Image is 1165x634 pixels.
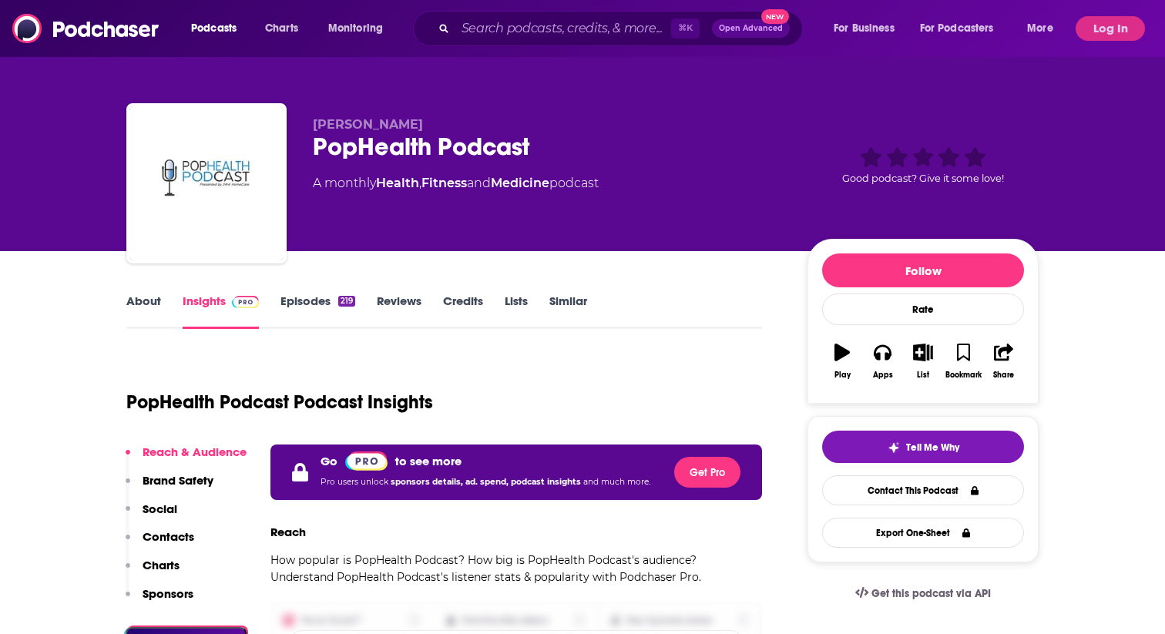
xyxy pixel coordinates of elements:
[822,431,1024,463] button: tell me why sparkleTell Me Why
[129,106,284,260] img: PopHealth Podcast
[873,371,893,380] div: Apps
[12,14,160,43] img: Podchaser - Follow, Share and Rate Podcasts
[671,18,700,39] span: ⌘ K
[822,518,1024,548] button: Export One-Sheet
[871,587,991,600] span: Get this podcast via API
[377,294,421,329] a: Reviews
[143,529,194,544] p: Contacts
[317,16,403,41] button: open menu
[822,253,1024,287] button: Follow
[126,473,213,501] button: Brand Safety
[1016,16,1073,41] button: open menu
[395,454,462,468] p: to see more
[321,454,337,468] p: Go
[126,501,177,530] button: Social
[1027,18,1053,39] span: More
[265,18,298,39] span: Charts
[421,176,467,190] a: Fitness
[419,176,421,190] span: ,
[455,16,671,41] input: Search podcasts, credits, & more...
[143,586,193,601] p: Sponsors
[467,176,491,190] span: and
[143,444,247,459] p: Reach & Audience
[180,16,257,41] button: open menu
[143,558,180,572] p: Charts
[674,457,740,488] button: Get Pro
[191,18,237,39] span: Podcasts
[126,558,180,586] button: Charts
[862,334,902,389] button: Apps
[834,371,851,380] div: Play
[834,18,895,39] span: For Business
[822,294,1024,325] div: Rate
[313,174,599,193] div: A monthly podcast
[126,529,194,558] button: Contacts
[761,9,789,24] span: New
[126,444,247,473] button: Reach & Audience
[888,441,900,454] img: tell me why sparkle
[903,334,943,389] button: List
[255,16,307,41] a: Charts
[843,575,1003,612] a: Get this podcast via API
[391,477,583,487] span: sponsors details, ad. spend, podcast insights
[1076,16,1145,41] button: Log In
[183,294,259,329] a: InsightsPodchaser Pro
[917,371,929,380] div: List
[376,176,419,190] a: Health
[428,11,818,46] div: Search podcasts, credits, & more...
[126,294,161,329] a: About
[338,296,355,307] div: 219
[712,19,790,38] button: Open AdvancedNew
[943,334,983,389] button: Bookmark
[993,371,1014,380] div: Share
[920,18,994,39] span: For Podcasters
[719,25,783,32] span: Open Advanced
[321,471,650,494] p: Pro users unlock and much more.
[126,391,433,414] h1: PopHealth Podcast Podcast Insights
[143,473,213,488] p: Brand Safety
[280,294,355,329] a: Episodes219
[443,294,483,329] a: Credits
[345,451,388,471] img: Podchaser Pro
[822,475,1024,505] a: Contact This Podcast
[906,441,959,454] span: Tell Me Why
[143,501,177,516] p: Social
[823,16,914,41] button: open menu
[822,334,862,389] button: Play
[345,451,388,471] a: Pro website
[491,176,549,190] a: Medicine
[313,117,423,132] span: [PERSON_NAME]
[270,552,762,585] p: How popular is PopHealth Podcast? How big is PopHealth Podcast's audience? Understand PopHealth P...
[984,334,1024,389] button: Share
[328,18,383,39] span: Monitoring
[945,371,982,380] div: Bookmark
[910,16,1016,41] button: open menu
[126,586,193,615] button: Sponsors
[549,294,587,329] a: Similar
[807,117,1039,213] div: Good podcast? Give it some love!
[232,296,259,308] img: Podchaser Pro
[270,525,306,539] h3: Reach
[842,173,1004,184] span: Good podcast? Give it some love!
[505,294,528,329] a: Lists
